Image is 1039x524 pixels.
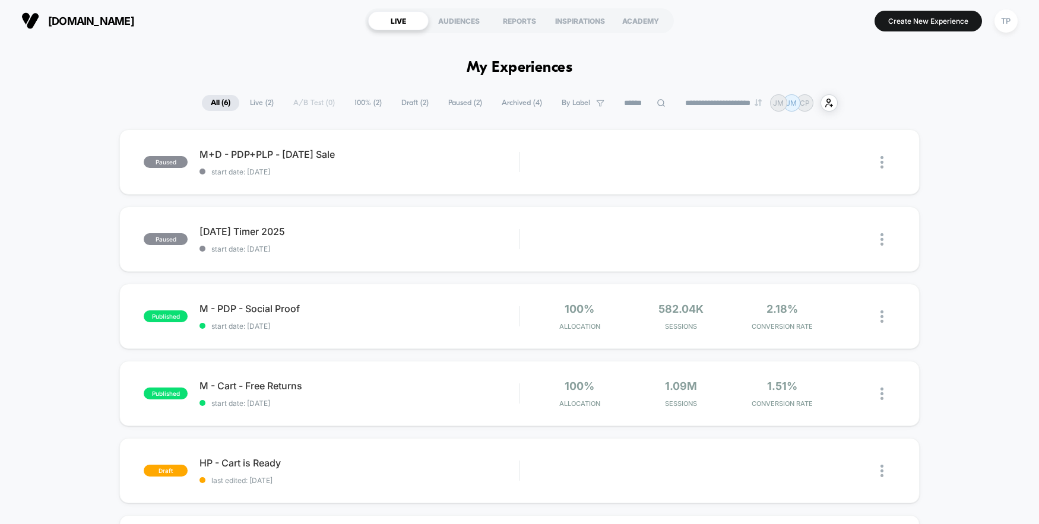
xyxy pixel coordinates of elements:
[429,11,489,30] div: AUDIENCES
[559,399,600,408] span: Allocation
[392,95,438,111] span: Draft ( 2 )
[144,388,188,399] span: published
[755,99,762,106] img: end
[199,380,519,392] span: M - Cart - Free Returns
[994,9,1018,33] div: TP
[199,226,519,237] span: [DATE] Timer 2025
[144,465,188,477] span: draft
[199,322,519,331] span: start date: [DATE]
[199,399,519,408] span: start date: [DATE]
[734,322,830,331] span: CONVERSION RATE
[439,95,491,111] span: Paused ( 2 )
[144,233,188,245] span: paused
[21,12,39,30] img: Visually logo
[880,156,883,169] img: close
[144,310,188,322] span: published
[368,11,429,30] div: LIVE
[991,9,1021,33] button: TP
[880,465,883,477] img: close
[767,380,797,392] span: 1.51%
[493,95,551,111] span: Archived ( 4 )
[800,99,810,107] p: CP
[18,11,138,30] button: [DOMAIN_NAME]
[880,233,883,246] img: close
[199,457,519,469] span: HP - Cart is Ready
[633,399,728,408] span: Sessions
[346,95,391,111] span: 100% ( 2 )
[550,11,610,30] div: INSPIRATIONS
[467,59,573,77] h1: My Experiences
[199,244,519,253] span: start date: [DATE]
[786,99,797,107] p: JM
[880,388,883,400] img: close
[875,11,982,31] button: Create New Experience
[199,476,519,485] span: last edited: [DATE]
[565,380,594,392] span: 100%
[766,303,798,315] span: 2.18%
[48,15,134,27] span: [DOMAIN_NAME]
[199,148,519,160] span: M+D - PDP+PLP - [DATE] Sale
[241,95,283,111] span: Live ( 2 )
[144,156,188,168] span: paused
[199,167,519,176] span: start date: [DATE]
[489,11,550,30] div: REPORTS
[734,399,830,408] span: CONVERSION RATE
[665,380,697,392] span: 1.09M
[559,322,600,331] span: Allocation
[199,303,519,315] span: M - PDP - Social Proof
[658,303,704,315] span: 582.04k
[202,95,239,111] span: All ( 6 )
[610,11,671,30] div: ACADEMY
[773,99,784,107] p: JM
[633,322,728,331] span: Sessions
[562,99,590,107] span: By Label
[880,310,883,323] img: close
[565,303,594,315] span: 100%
